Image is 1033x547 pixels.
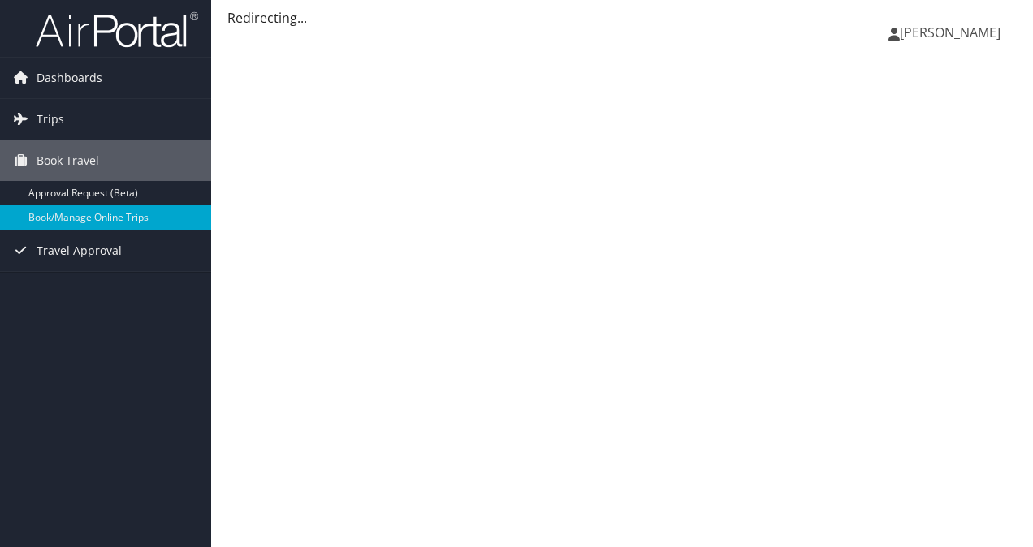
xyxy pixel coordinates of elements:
[227,8,1017,28] div: Redirecting...
[888,8,1017,57] a: [PERSON_NAME]
[37,140,99,181] span: Book Travel
[37,58,102,98] span: Dashboards
[900,24,1001,41] span: [PERSON_NAME]
[37,99,64,140] span: Trips
[37,230,122,271] span: Travel Approval
[36,11,198,49] img: airportal-logo.png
